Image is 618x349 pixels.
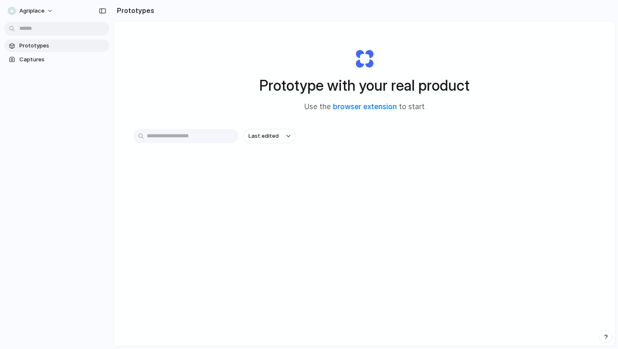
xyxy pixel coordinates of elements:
span: Captures [19,55,106,64]
button: Agriplace [4,4,58,18]
span: Prototypes [19,42,106,50]
a: Captures [4,53,109,66]
a: browser extension [333,102,397,111]
h2: Prototypes [114,5,154,16]
span: Use the to start [304,102,425,113]
a: Prototypes [4,39,109,52]
span: Last edited [248,132,279,140]
span: Agriplace [19,7,45,15]
h1: Prototype with your real product [259,74,470,97]
button: Last edited [243,129,296,143]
